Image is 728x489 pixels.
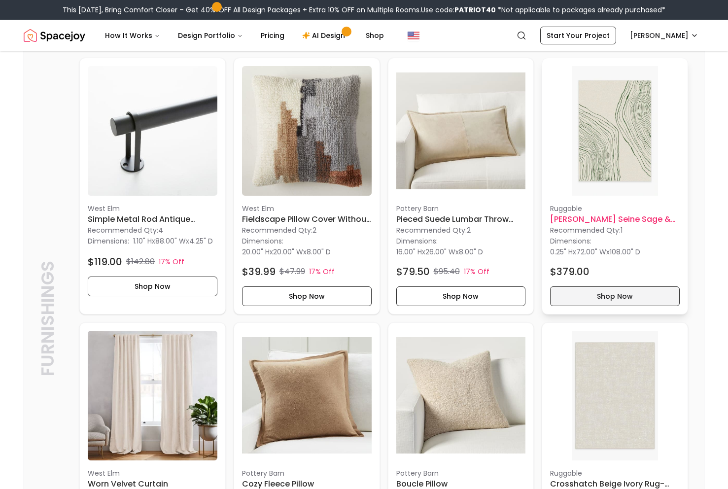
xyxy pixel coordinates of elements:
div: Nina Takesh Seine Sage & Ivory Rug-6'x9' [542,58,688,314]
span: 1.10" H [133,236,152,246]
span: 8.00" D [307,247,331,257]
span: 88.00" W [155,236,186,246]
p: Recommended Qty: 4 [88,225,217,235]
img: Simple Metal Rod Antique Bronze 48"-88'' image [88,66,217,196]
span: 20.00" H [242,247,270,257]
p: Dimensions: [396,235,438,247]
p: Dimensions: [550,235,591,247]
p: ruggable [550,204,680,213]
img: Fieldscape Pillow Cover without Insert-20"x20" image [242,66,372,196]
button: [PERSON_NAME] [624,27,704,44]
span: 4.25" D [189,236,213,246]
p: West Elm [88,468,217,478]
a: Fieldscape Pillow Cover without Insert-20"x20" imageWest ElmFieldscape Pillow Cover without Inser... [234,58,380,314]
h4: $119.00 [88,255,122,269]
button: Design Portfolio [170,26,251,45]
p: $142.80 [126,256,155,268]
h6: Simple Metal Rod Antique Bronze 48"-88'' [88,213,217,225]
span: 16.00" H [396,247,422,257]
button: Shop Now [396,286,526,306]
p: x x [242,247,331,257]
nav: Global [24,20,704,51]
p: x x [396,247,483,257]
nav: Main [97,26,392,45]
p: West Elm [242,204,372,213]
div: This [DATE], Bring Comfort Closer – Get 40% OFF All Design Packages + Extra 10% OFF on Multiple R... [63,5,665,15]
img: Pieced Suede Lumbar Throw Pillow image [396,66,526,196]
p: Dimensions: [242,235,283,247]
p: Dimensions: [88,235,129,247]
p: x x [133,236,213,246]
span: *Not applicable to packages already purchased* [496,5,665,15]
div: Pieced Suede Lumbar Throw Pillow [388,58,534,314]
p: Recommended Qty: 2 [396,225,526,235]
p: $47.99 [279,266,305,278]
p: Pottery Barn [396,204,526,213]
div: Simple Metal Rod Antique Bronze 48"-88'' [79,58,226,314]
img: Spacejoy Logo [24,26,85,45]
h4: $79.50 [396,265,430,279]
img: Worn Velvet Curtain image [88,331,217,460]
span: Use code: [421,5,496,15]
span: 0.25" H [550,247,573,257]
img: Nina Takesh Seine Sage & Ivory Rug-6'x9' image [550,66,680,196]
span: 8.00" D [459,247,483,257]
p: Pottery Barn [396,468,526,478]
button: Shop Now [88,277,217,296]
a: Nina Takesh Seine Sage & Ivory Rug-6'x9' imageruggable[PERSON_NAME] Seine Sage & Ivory Rug-6'x9'R... [542,58,688,314]
p: Furnishings [38,200,58,437]
div: Fieldscape Pillow Cover without Insert-20"x20" [234,58,380,314]
p: x x [550,247,640,257]
p: Recommended Qty: 1 [550,225,680,235]
h6: [PERSON_NAME] Seine Sage & Ivory Rug-6'x9' [550,213,680,225]
p: $95.40 [434,266,460,278]
img: United States [408,30,419,41]
p: 17% Off [159,257,184,267]
a: Spacejoy [24,26,85,45]
p: 17% Off [309,267,335,277]
button: How It Works [97,26,168,45]
button: Shop Now [242,286,372,306]
h4: $39.99 [242,265,276,279]
p: Pottery Barn [242,468,372,478]
h6: Fieldscape Pillow Cover without Insert-20"x20" [242,213,372,225]
a: AI Design [294,26,356,45]
img: Boucle Pillow image [396,331,526,460]
a: Shop [358,26,392,45]
button: Shop Now [550,286,680,306]
h4: $379.00 [550,265,589,279]
span: 72.00" W [576,247,606,257]
p: ruggable [550,468,680,478]
span: 26.00" W [425,247,455,257]
b: PATRIOT40 [454,5,496,15]
img: Crosshatch Beige Ivory Rug-9'x12' image [550,331,680,460]
span: 20.00" W [273,247,303,257]
a: Pricing [253,26,292,45]
img: Cozy Fleece Pillow image [242,331,372,460]
a: Pieced Suede Lumbar Throw Pillow imagePottery BarnPieced Suede Lumbar Throw PillowRecommended Qty... [388,58,534,314]
span: 108.00" D [610,247,640,257]
a: Simple Metal Rod Antique Bronze 48"-88'' imageWest ElmSimple Metal Rod Antique Bronze 48"-88''Rec... [79,58,226,314]
h6: Pieced Suede Lumbar Throw Pillow [396,213,526,225]
p: West Elm [88,204,217,213]
a: Start Your Project [540,27,616,44]
p: 17% Off [464,267,489,277]
p: Recommended Qty: 2 [242,225,372,235]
